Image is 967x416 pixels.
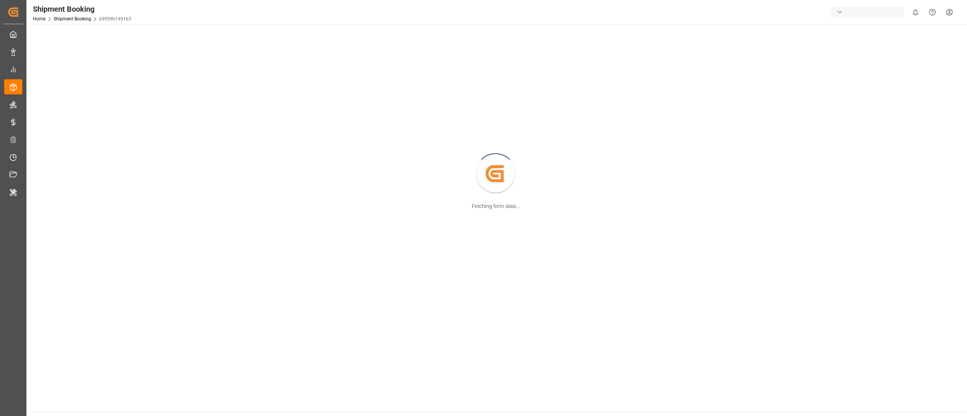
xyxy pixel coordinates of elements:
a: Shipment Booking [54,16,91,22]
button: Help Center [924,4,941,21]
button: show 0 new notifications [907,4,924,21]
div: Fetching form data... [472,202,520,210]
div: Shipment Booking [33,3,131,15]
a: Home [33,16,45,22]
